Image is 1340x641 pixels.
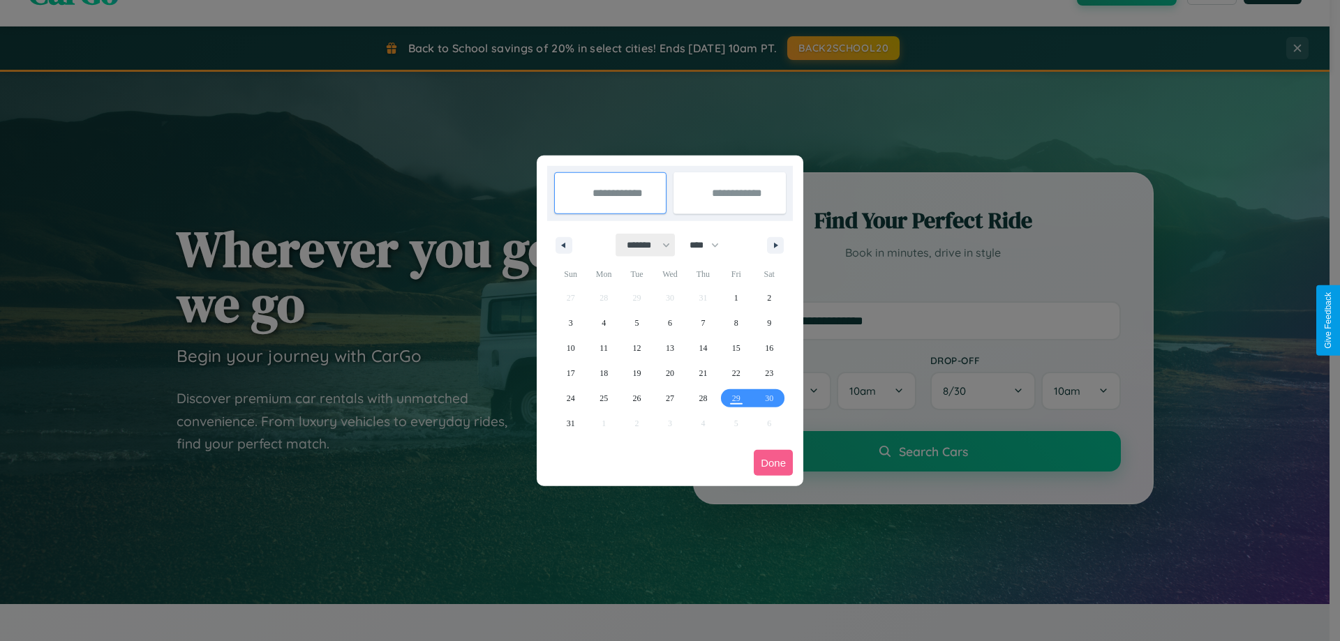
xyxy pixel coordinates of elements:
[687,263,720,285] span: Thu
[732,361,740,386] span: 22
[753,335,786,361] button: 16
[720,310,752,335] button: 8
[554,310,587,335] button: 3
[701,310,705,335] span: 7
[653,310,686,335] button: 6
[753,386,786,411] button: 30
[633,335,641,361] span: 12
[720,386,752,411] button: 29
[1323,292,1333,349] div: Give Feedback
[567,335,575,361] span: 10
[633,361,641,386] span: 19
[687,335,720,361] button: 14
[620,335,653,361] button: 12
[569,310,573,335] span: 3
[587,263,620,285] span: Mon
[753,285,786,310] button: 2
[653,263,686,285] span: Wed
[720,285,752,310] button: 1
[567,411,575,436] span: 31
[767,285,771,310] span: 2
[699,386,707,411] span: 28
[633,386,641,411] span: 26
[620,361,653,386] button: 19
[587,335,620,361] button: 11
[734,285,738,310] span: 1
[653,361,686,386] button: 20
[653,335,686,361] button: 13
[753,361,786,386] button: 23
[653,386,686,411] button: 27
[620,310,653,335] button: 5
[587,386,620,411] button: 25
[600,335,608,361] span: 11
[699,361,707,386] span: 21
[554,411,587,436] button: 31
[554,335,587,361] button: 10
[754,450,793,476] button: Done
[666,386,674,411] span: 27
[600,386,608,411] span: 25
[554,386,587,411] button: 24
[666,335,674,361] span: 13
[554,263,587,285] span: Sun
[720,263,752,285] span: Fri
[765,335,773,361] span: 16
[687,386,720,411] button: 28
[567,386,575,411] span: 24
[753,310,786,335] button: 9
[587,310,620,335] button: 4
[620,263,653,285] span: Tue
[668,310,672,335] span: 6
[732,386,740,411] span: 29
[767,310,771,335] span: 9
[765,386,773,411] span: 30
[666,361,674,386] span: 20
[753,263,786,285] span: Sat
[687,310,720,335] button: 7
[734,310,738,335] span: 8
[600,361,608,386] span: 18
[602,310,606,335] span: 4
[554,361,587,386] button: 17
[732,335,740,361] span: 15
[620,386,653,411] button: 26
[720,361,752,386] button: 22
[687,361,720,386] button: 21
[699,335,707,361] span: 14
[720,335,752,361] button: 15
[635,310,639,335] span: 5
[567,361,575,386] span: 17
[587,361,620,386] button: 18
[765,361,773,386] span: 23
